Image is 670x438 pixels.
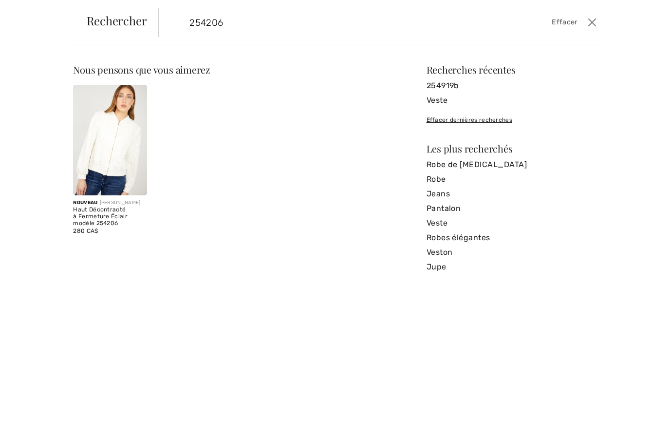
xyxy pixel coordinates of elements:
[427,65,597,75] div: Recherches récentes
[427,187,597,201] a: Jeans
[427,245,597,260] a: Veston
[87,15,147,26] span: Rechercher
[73,199,147,207] div: [PERSON_NAME]
[427,201,597,216] a: Pantalon
[24,7,44,16] span: Chat
[427,230,597,245] a: Robes élégantes
[585,15,599,30] button: Ferme
[427,260,597,274] a: Jupe
[73,85,147,195] img: Haut Décontracté à Fermeture Éclair modèle 254206. Winter White
[182,8,484,37] input: TAPER POUR RECHERCHER
[427,216,597,230] a: Veste
[427,115,597,124] div: Effacer dernières recherches
[427,144,597,153] div: Les plus recherchés
[73,207,147,227] div: Haut Décontracté à Fermeture Éclair modèle 254206
[73,228,98,234] span: 280 CA$
[552,17,577,28] span: Effacer
[73,200,97,206] span: Nouveau
[427,172,597,187] a: Robe
[73,63,210,76] span: Nous pensons que vous aimerez
[427,157,597,172] a: Robe de [MEDICAL_DATA]
[427,93,597,108] a: Veste
[427,78,597,93] a: 254919b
